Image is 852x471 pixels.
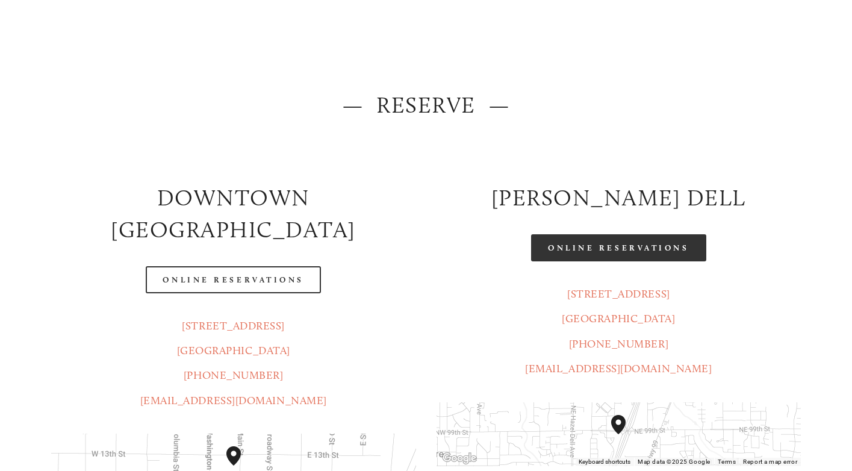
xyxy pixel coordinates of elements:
div: Amaro's Table 816 Northeast 98th Circle Vancouver, WA, 98665, United States [611,415,640,454]
span: Map data ©2025 Google [638,458,710,465]
h2: [PERSON_NAME] DELL [437,182,801,214]
a: [GEOGRAPHIC_DATA] [562,312,675,325]
a: [PHONE_NUMBER] [184,369,284,382]
a: [EMAIL_ADDRESS][DOMAIN_NAME] [525,362,712,375]
a: [STREET_ADDRESS] [182,319,285,332]
h2: Downtown [GEOGRAPHIC_DATA] [51,182,416,245]
a: [PHONE_NUMBER] [569,337,669,351]
button: Keyboard shortcuts [579,458,630,466]
h2: — Reserve — [51,89,801,121]
a: Online Reservations [146,266,320,293]
a: Report a map error [743,458,797,465]
a: Online Reservations [531,234,706,261]
a: Terms [718,458,736,465]
img: Google [440,451,479,466]
a: Open this area in Google Maps (opens a new window) [440,451,479,466]
a: [STREET_ADDRESS] [567,287,670,301]
a: [GEOGRAPHIC_DATA] [177,344,290,357]
a: [EMAIL_ADDRESS][DOMAIN_NAME] [140,394,327,407]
